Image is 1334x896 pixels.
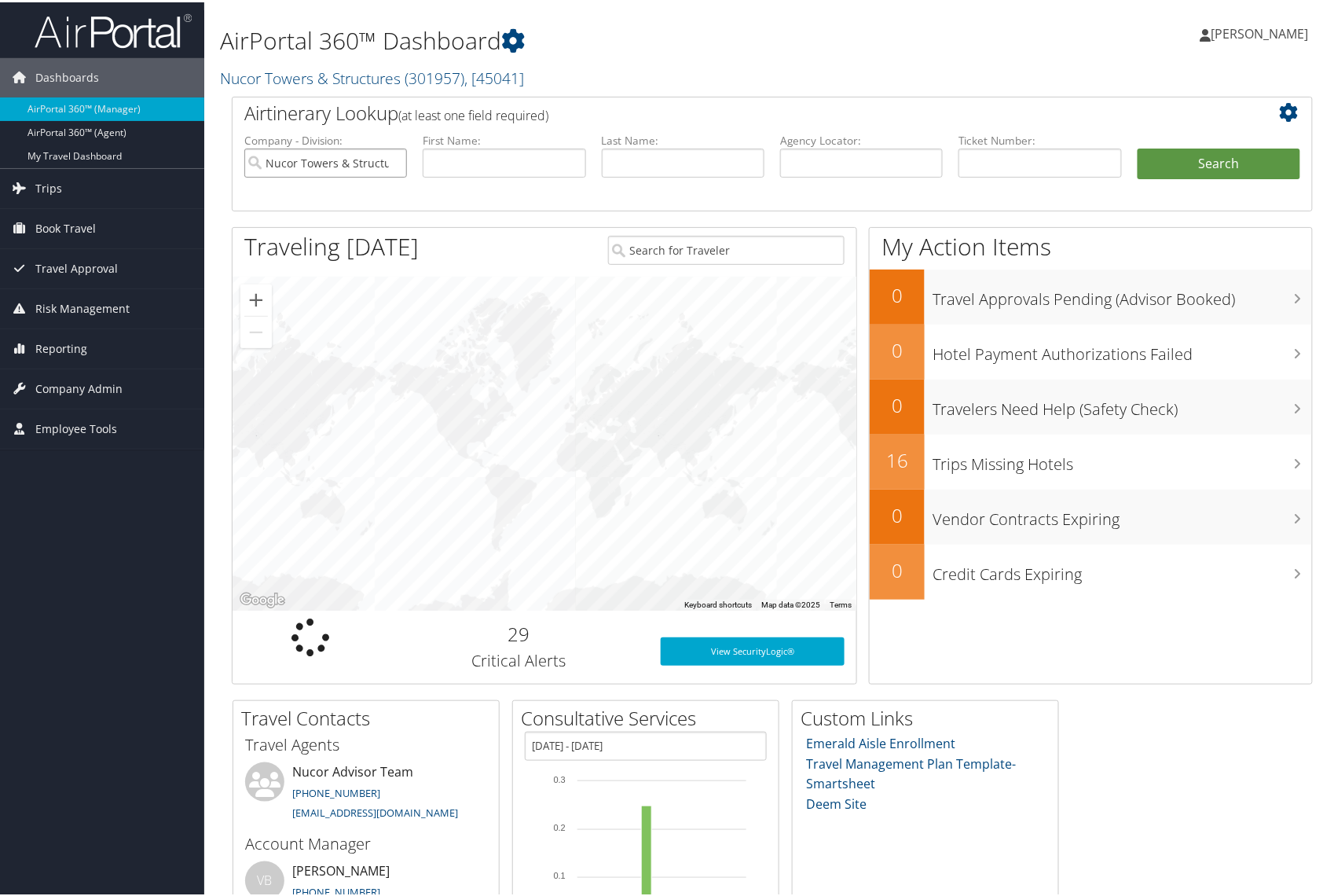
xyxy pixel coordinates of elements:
[870,267,1312,322] a: 0Travel Approvals Pending (Advisor Booked)
[807,753,1017,791] a: Travel Management Plan Template- Smartsheet
[35,167,62,206] span: Trips
[554,868,566,878] tspan: 0.1
[933,553,1312,583] h3: Credit Cards Expiring
[35,327,87,366] span: Reporting
[870,542,1312,597] a: 0Credit Cards Expiring
[870,555,925,582] h2: 0
[870,432,1312,487] a: 16Trips Missing Hotels
[240,314,272,346] button: Zoom out
[401,648,637,670] h3: Critical Alerts
[830,598,852,607] a: Terms (opens in new tab)
[870,390,925,417] h2: 0
[870,228,1312,261] h1: My Action Items
[870,500,925,527] h2: 0
[684,597,752,608] button: Keyboard shortcuts
[236,588,288,608] img: Google
[870,445,925,472] h2: 16
[807,733,956,750] a: Emerald Aisle Enrollment
[237,760,495,824] li: Nucor Advisor Team
[608,233,845,263] input: Search for Traveler
[405,65,464,86] span: ( 301957 )
[870,280,925,307] h2: 0
[554,773,566,782] tspan: 0.3
[241,703,499,729] h2: Travel Contacts
[1211,23,1309,40] span: [PERSON_NAME]
[35,287,130,326] span: Risk Management
[35,367,123,406] span: Company Admin
[245,732,487,754] h3: Travel Agents
[602,130,764,146] label: Last Name:
[870,487,1312,542] a: 0Vendor Contracts Expiring
[464,65,524,86] span: , [ 45041 ]
[933,278,1312,308] h3: Travel Approvals Pending (Advisor Booked)
[761,598,820,607] span: Map data ©2025
[933,388,1312,418] h3: Travelers Need Help (Safety Check)
[661,635,845,663] a: View SecurityLogic®
[933,498,1312,528] h3: Vendor Contracts Expiring
[244,228,419,261] h1: Traveling [DATE]
[220,65,524,86] a: Nucor Towers & Structures
[958,130,1121,146] label: Ticket Number:
[35,407,117,446] span: Employee Tools
[521,703,779,729] h2: Consultative Services
[35,56,99,95] span: Dashboards
[780,130,943,146] label: Agency Locator:
[870,377,1312,432] a: 0Travelers Need Help (Safety Check)
[870,335,925,362] h2: 0
[807,793,867,810] a: Deem Site
[801,703,1058,729] h2: Custom Links
[245,831,487,853] h3: Account Manager
[1138,146,1300,178] button: Search
[244,130,407,146] label: Company - Division:
[35,10,192,47] img: airportal-logo.png
[236,588,288,608] a: Open this area in Google Maps (opens a new window)
[292,803,458,817] a: [EMAIL_ADDRESS][DOMAIN_NAME]
[401,619,637,645] h2: 29
[292,784,380,798] a: [PHONE_NUMBER]
[35,247,118,286] span: Travel Approval
[398,105,548,122] span: (at least one field required)
[933,443,1312,473] h3: Trips Missing Hotels
[244,97,1211,124] h2: Airtinerary Lookup
[423,130,585,146] label: First Name:
[240,282,272,314] button: Zoom in
[220,22,956,55] h1: AirPortal 360™ Dashboard
[554,821,566,830] tspan: 0.2
[1200,8,1325,55] a: [PERSON_NAME]
[35,207,96,246] span: Book Travel
[870,322,1312,377] a: 0Hotel Payment Authorizations Failed
[933,333,1312,363] h3: Hotel Payment Authorizations Failed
